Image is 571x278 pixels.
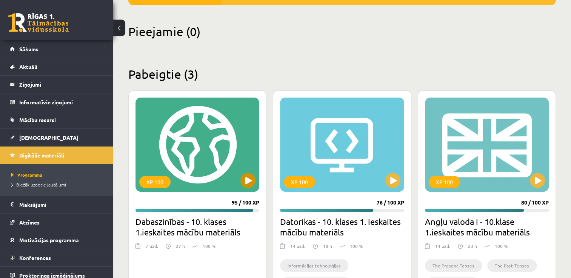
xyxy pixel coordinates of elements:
[19,237,79,243] span: Motivācijas programma
[19,93,104,111] legend: Informatīvie ziņojumi
[10,214,104,231] a: Atzīmes
[10,76,104,93] a: Ziņojumi
[10,249,104,266] a: Konferences
[19,63,37,70] span: Aktuāli
[284,176,315,188] div: XP 100
[135,216,259,237] h2: Dabaszinības - 10. klases 1.ieskaites mācību materiāls
[11,172,42,178] span: Programma
[19,219,40,226] span: Atzīmes
[10,58,104,75] a: Aktuāli
[290,243,305,254] div: 14 uzd.
[19,152,64,159] span: Digitālie materiāli
[19,134,78,141] span: [DEMOGRAPHIC_DATA]
[10,129,104,146] a: [DEMOGRAPHIC_DATA]
[350,243,363,249] p: 100 %
[280,216,404,237] h2: Datorikas - 10. klases 1. ieskaites mācību materiāls
[10,196,104,213] a: Maksājumi
[11,182,66,188] span: Biežāk uzdotie jautājumi
[10,40,104,58] a: Sākums
[280,259,348,272] li: informācijas tehnoloģijas
[429,176,460,188] div: XP 100
[10,231,104,249] a: Motivācijas programma
[203,243,215,249] p: 100 %
[19,46,38,52] span: Sākums
[19,254,51,261] span: Konferences
[10,111,104,128] a: Mācību resursi
[11,171,106,178] a: Programma
[146,243,158,254] div: 7 uzd.
[19,76,104,93] legend: Ziņojumi
[425,259,482,272] li: The Present Tenses
[487,259,537,272] li: The Past Tenses
[128,67,556,81] h2: Pabeigtie (3)
[468,243,477,249] p: 23 h
[176,243,185,249] p: 27 h
[10,93,104,111] a: Informatīvie ziņojumi
[19,196,104,213] legend: Maksājumi
[495,243,508,249] p: 100 %
[435,243,450,254] div: 14 uzd.
[19,116,56,123] span: Mācību resursi
[425,216,549,237] h2: Angļu valoda i - 10.klase 1.ieskaites mācību materiāls
[323,243,332,249] p: 18 h
[11,181,106,188] a: Biežāk uzdotie jautājumi
[128,24,556,39] h2: Pieejamie (0)
[10,147,104,164] a: Digitālie materiāli
[139,176,171,188] div: XP 100
[8,13,69,32] a: Rīgas 1. Tālmācības vidusskola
